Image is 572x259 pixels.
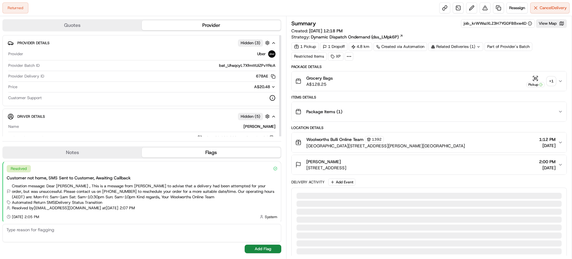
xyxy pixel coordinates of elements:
[292,71,567,91] button: Grocery BagsA$128.25Pickup+1
[142,148,281,157] button: Flags
[540,5,567,11] span: Cancel Delivery
[464,21,532,26] button: job_krWWszXLZ3H7YGDFB8xw4D
[219,63,275,68] span: bat_UhsqcyL7XfmttUiZPvYRcA
[547,77,556,85] div: + 1
[12,183,277,200] span: Creation message: Dear [PERSON_NAME] , This is a message from [PERSON_NAME] to advise that a deli...
[291,64,567,69] div: Package Details
[238,39,271,47] button: Hidden (3)
[21,124,275,129] div: [PERSON_NAME]
[320,42,347,51] div: 1 Dropoff
[245,245,281,253] button: Add Flag
[12,205,101,211] span: Resolved by [EMAIL_ADDRESS][DOMAIN_NAME]
[8,95,42,101] span: Customer Support
[292,102,567,121] button: Package Items (1)
[526,82,545,87] div: Pickup
[526,75,545,87] button: Pickup
[526,75,556,87] button: Pickup+1
[291,42,319,51] div: 1 Pickup
[3,148,142,157] button: Notes
[265,214,277,219] span: System
[311,34,403,40] a: Dynamic Dispatch Ondemand (dss_LMpk6P)
[291,180,325,185] div: Delivery Activity
[349,42,372,51] div: 4.8 km
[291,21,316,26] h3: Summary
[8,135,49,141] span: Pickup Phone Number
[102,205,135,211] span: at [DATE] 2:07 PM
[8,84,17,90] span: Price
[428,42,483,51] div: Related Deliveries (1)
[530,2,570,13] button: CancelDelivery
[8,124,19,129] span: Name
[291,34,403,40] div: Strategy:
[222,84,275,90] button: A$20.48
[241,40,260,46] span: Hidden ( 3 )
[291,95,567,100] div: Items Details
[257,51,266,57] span: Uber
[198,135,275,141] a: +61 480 020 263 ext. 27759118
[292,132,567,153] button: Woolworths Bulli Online Team1392[GEOGRAPHIC_DATA][STREET_ADDRESS][PERSON_NAME][GEOGRAPHIC_DATA]1:...
[254,84,270,89] span: A$20.48
[241,114,260,119] span: Hidden ( 5 )
[306,159,341,165] span: [PERSON_NAME]
[536,19,567,28] button: View Map
[8,74,44,79] span: Provider Delivery ID
[7,175,277,181] div: Customer not home, SMS Sent to Customer, Awaiting Callback
[306,109,342,115] span: Package Items ( 1 )
[3,20,142,30] button: Quotes
[17,114,45,119] span: Driver Details
[17,41,49,45] span: Provider Details
[8,38,276,48] button: Provider DetailsHidden (3)
[306,81,333,87] span: A$128.25
[268,50,275,58] img: uber-new-logo.jpeg
[12,200,102,205] span: Automated Return SMS | Delivery Status Transition
[373,42,427,51] a: Created via Automation
[306,143,465,149] span: [GEOGRAPHIC_DATA][STREET_ADDRESS][PERSON_NAME][GEOGRAPHIC_DATA]
[539,136,556,142] span: 1:12 PM
[539,142,556,149] span: [DATE]
[306,165,346,171] span: [STREET_ADDRESS]
[256,74,275,79] button: 678AE
[506,2,528,13] button: Reassign
[309,28,343,34] span: [DATE] 12:18 PM
[291,125,567,130] div: Location Details
[8,111,276,121] button: Driver DetailsHidden (5)
[7,165,31,172] div: Resolved
[291,52,327,61] div: Restricted Items
[142,20,281,30] button: Provider
[328,52,344,61] div: XP
[292,155,567,174] button: [PERSON_NAME][STREET_ADDRESS]2:00 PM[DATE]
[306,75,333,81] span: Grocery Bags
[539,165,556,171] span: [DATE]
[291,28,343,34] span: Created:
[328,178,355,186] button: Add Event
[8,51,23,57] span: Provider
[311,34,399,40] span: Dynamic Dispatch Ondemand (dss_LMpk6P)
[238,113,271,120] button: Hidden (5)
[539,159,556,165] span: 2:00 PM
[12,214,39,219] span: [DATE] 2:05 PM
[204,135,265,141] span: +61 480 020 263 ext. 27759118
[509,5,525,11] span: Reassign
[306,136,364,142] span: Woolworths Bulli Online Team
[372,137,382,142] span: 1392
[8,63,40,68] span: Provider Batch ID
